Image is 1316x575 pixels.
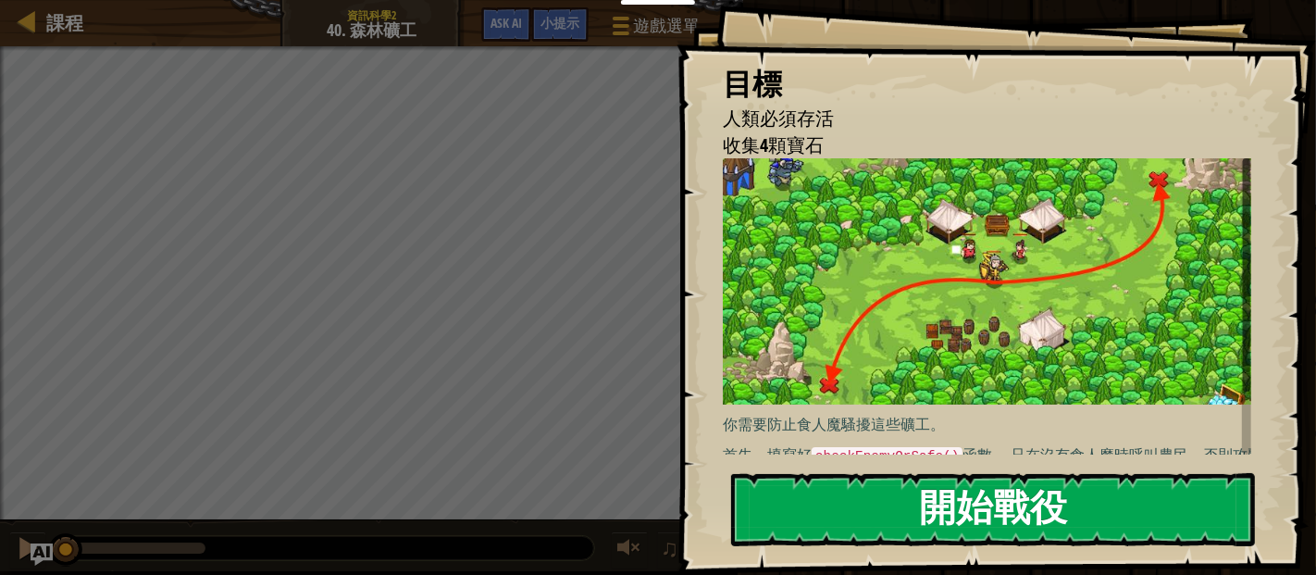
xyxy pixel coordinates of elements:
[700,106,1247,132] li: 人類必須存活
[490,14,522,31] span: Ask AI
[657,531,689,569] button: ♫
[661,534,679,562] span: ♫
[700,132,1247,159] li: 收集4顆寶石
[9,531,46,569] button: Ctrl + P: Pause
[611,531,648,569] button: 調整音量
[731,473,1255,546] button: 開始戰役
[723,132,824,157] span: 收集4顆寶石
[812,447,962,466] code: checkEnemyOrSafe()
[723,414,1267,435] p: 你需要防止食人魔騷擾這些礦工。
[723,158,1267,405] img: 森林礦工
[723,444,1267,487] p: 首先，填寫好 函數。 只在沒有食人魔時呼叫農民，否則攻擊食人魔會吸引註意力！
[723,63,1251,106] div: 目標
[46,10,83,35] span: 課程
[598,7,711,51] button: 遊戲選單
[31,544,53,566] button: Ask AI
[37,10,83,35] a: 課程
[723,106,834,131] span: 人類必須存活
[481,7,531,42] button: Ask AI
[633,14,700,38] span: 遊戲選單
[540,14,579,31] span: 小提示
